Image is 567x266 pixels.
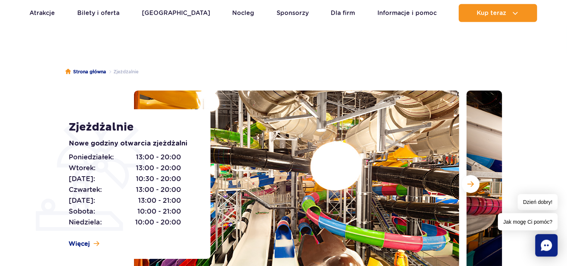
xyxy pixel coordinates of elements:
div: Chat [535,234,558,257]
a: [GEOGRAPHIC_DATA] [142,4,210,22]
span: [DATE]: [69,195,95,206]
button: Kup teraz [459,4,537,22]
span: Więcej [69,240,90,248]
span: 10:30 - 20:00 [136,174,181,184]
a: Nocleg [232,4,254,22]
a: Informacje i pomoc [377,4,437,22]
span: 10:00 - 21:00 [138,206,181,217]
span: 13:00 - 21:00 [138,195,181,206]
span: Czwartek: [69,184,102,195]
span: 10:00 - 20:00 [135,217,181,227]
span: Niedziela: [69,217,102,227]
span: Wtorek: [69,163,96,173]
a: Więcej [69,240,99,248]
span: 13:00 - 20:00 [136,184,181,195]
li: Zjeżdżalnie [106,68,139,76]
a: Dla firm [331,4,355,22]
span: [DATE]: [69,174,95,184]
a: Sponsorzy [277,4,309,22]
button: Następny slajd [462,175,480,193]
a: Atrakcje [30,4,55,22]
a: Strona główna [65,68,106,76]
span: Poniedziałek: [69,152,114,162]
span: Jak mogę Ci pomóc? [498,213,558,230]
span: Sobota: [69,206,95,217]
h1: Zjeżdżalnie [69,120,194,134]
a: Bilety i oferta [77,4,119,22]
span: Dzień dobry! [518,194,558,210]
span: 13:00 - 20:00 [136,152,181,162]
span: Kup teraz [477,10,506,16]
p: Nowe godziny otwarcia zjeżdżalni [69,138,194,149]
span: 13:00 - 20:00 [136,163,181,173]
